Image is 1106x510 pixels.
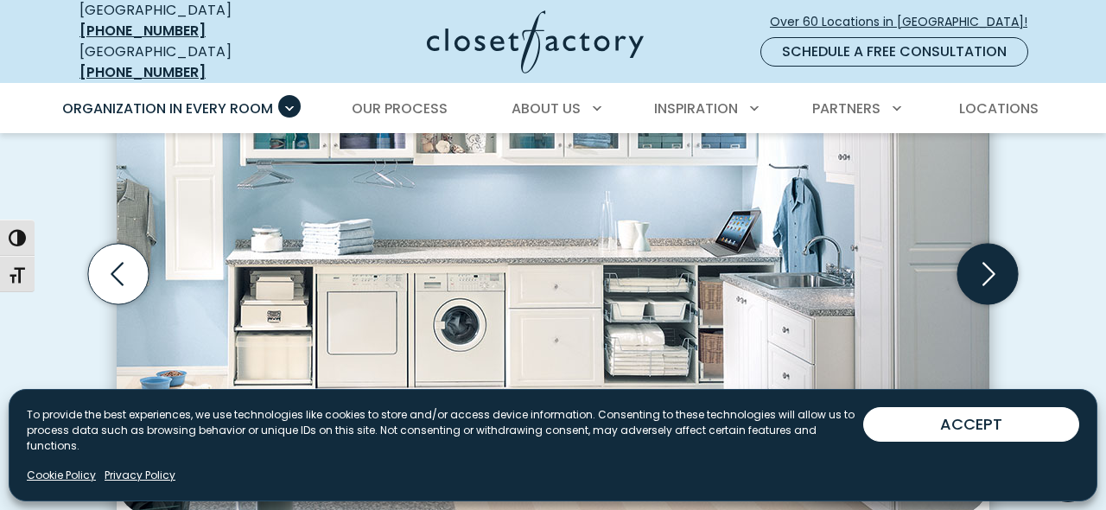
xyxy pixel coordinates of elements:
[654,99,738,118] span: Inspiration
[81,237,156,311] button: Previous slide
[760,37,1028,67] a: Schedule a Free Consultation
[427,10,644,73] img: Closet Factory Logo
[105,468,175,483] a: Privacy Policy
[352,99,448,118] span: Our Process
[863,407,1079,442] button: ACCEPT
[770,13,1041,31] span: Over 60 Locations in [GEOGRAPHIC_DATA]!
[79,62,206,82] a: [PHONE_NUMBER]
[79,41,291,83] div: [GEOGRAPHIC_DATA]
[959,99,1039,118] span: Locations
[27,407,863,454] p: To provide the best experiences, we use technologies like cookies to store and/or access device i...
[27,468,96,483] a: Cookie Policy
[950,237,1025,311] button: Next slide
[812,99,880,118] span: Partners
[79,21,206,41] a: [PHONE_NUMBER]
[769,7,1042,37] a: Over 60 Locations in [GEOGRAPHIC_DATA]!
[50,85,1056,133] nav: Primary Menu
[512,99,581,118] span: About Us
[62,99,273,118] span: Organization in Every Room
